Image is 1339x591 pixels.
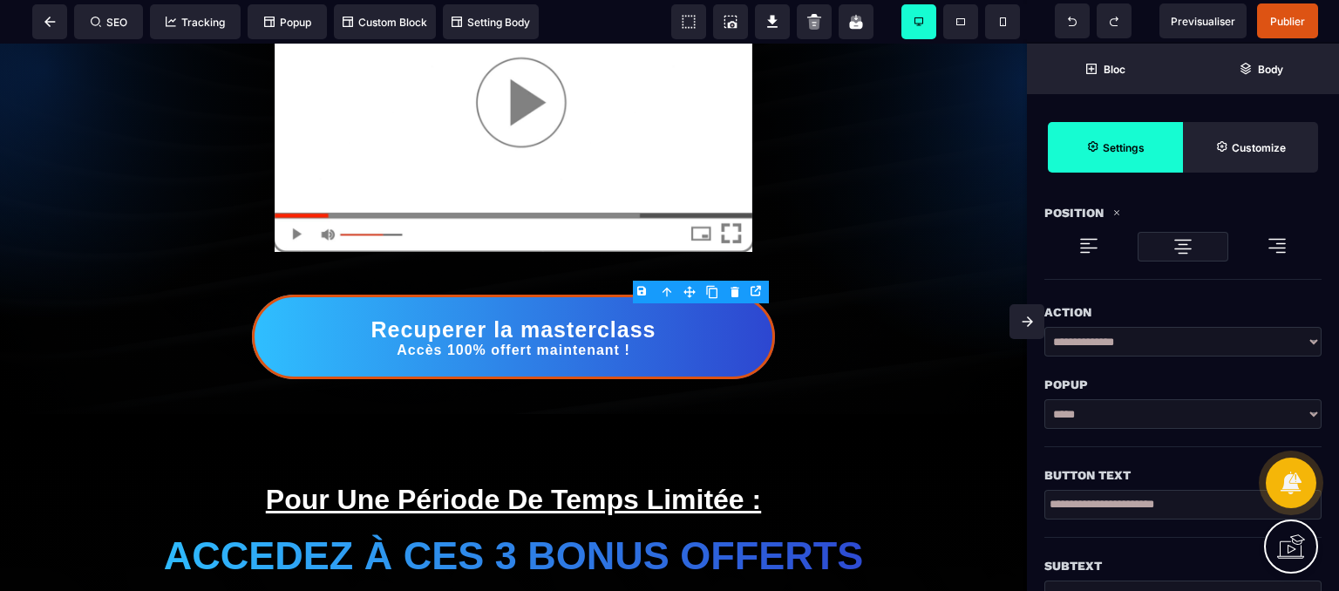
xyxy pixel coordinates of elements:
[1103,141,1145,154] strong: Settings
[266,440,761,472] u: Pour une période de temps limitée :
[1258,63,1283,76] strong: Body
[166,16,225,29] span: Tracking
[1027,44,1183,94] span: Open Blocks
[1232,141,1286,154] strong: Customize
[343,16,427,29] span: Custom Block
[1171,15,1235,28] span: Previsualiser
[252,251,775,336] button: Recuperer la masterclassAccès 100% offert maintenant !
[91,16,127,29] span: SEO
[746,282,769,301] div: Open the link Modal
[1159,3,1247,38] span: Preview
[1044,202,1104,223] p: Position
[1183,44,1339,94] span: Open Layer Manager
[1048,122,1183,173] span: Settings
[1172,236,1193,257] img: loading
[1044,465,1322,486] div: Button Text
[1267,235,1288,256] img: loading
[1104,63,1125,76] strong: Bloc
[1044,302,1322,323] div: Action
[713,4,748,39] span: Screenshot
[1078,235,1099,256] img: loading
[1044,555,1322,576] div: Subtext
[452,16,530,29] span: Setting Body
[1270,15,1305,28] span: Publier
[1183,122,1318,173] span: Open Style Manager
[134,481,893,544] h2: ACCEDEZ à ces 3 bonus offerts
[671,4,706,39] span: View components
[264,16,311,29] span: Popup
[1044,374,1322,395] div: Popup
[1112,208,1121,217] img: loading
